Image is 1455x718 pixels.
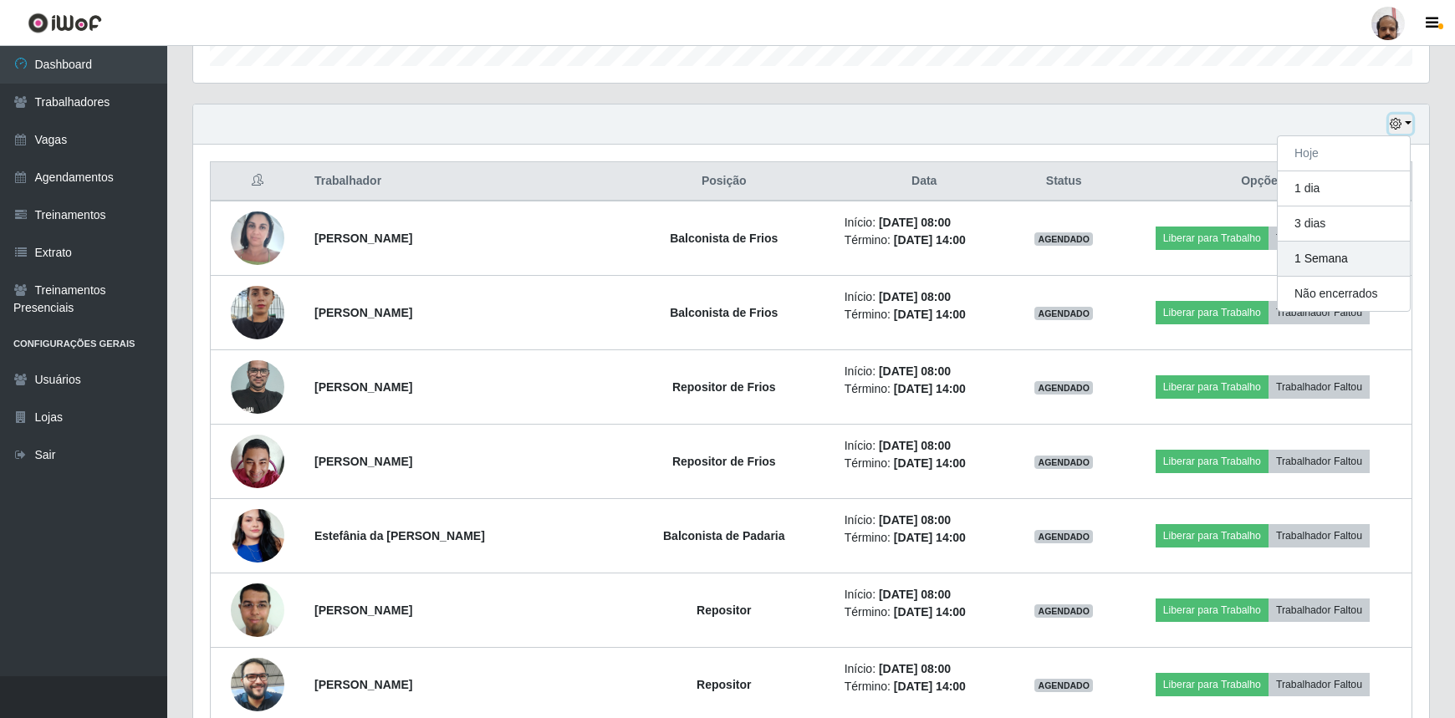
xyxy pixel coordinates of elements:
[314,678,412,691] strong: [PERSON_NAME]
[1014,162,1114,201] th: Status
[1034,530,1093,543] span: AGENDADO
[614,162,835,201] th: Posição
[1034,232,1093,246] span: AGENDADO
[1278,277,1410,311] button: Não encerrados
[231,574,284,645] img: 1602822418188.jpeg
[231,277,284,348] img: 1736419547784.jpeg
[845,603,1004,621] li: Término:
[845,288,1004,306] li: Início:
[845,214,1004,232] li: Início:
[845,306,1004,323] li: Término:
[314,306,412,319] strong: [PERSON_NAME]
[314,603,412,617] strong: [PERSON_NAME]
[231,351,284,422] img: 1655148070426.jpeg
[1269,598,1370,622] button: Trabalhador Faltou
[879,588,951,601] time: [DATE] 08:00
[314,380,412,394] strong: [PERSON_NAME]
[663,529,785,542] strong: Balconista de Padaria
[845,437,1004,455] li: Início:
[845,363,1004,380] li: Início:
[1114,162,1412,201] th: Opções
[1278,206,1410,242] button: 3 dias
[894,531,966,544] time: [DATE] 14:00
[314,529,485,542] strong: Estefânia da [PERSON_NAME]
[1269,450,1370,473] button: Trabalhador Faltou
[1278,136,1410,171] button: Hoje
[894,308,966,321] time: [DATE] 14:00
[1034,381,1093,395] span: AGENDADO
[894,382,966,395] time: [DATE] 14:00
[894,680,966,693] time: [DATE] 14:00
[1156,227,1269,250] button: Liberar para Trabalho
[845,660,1004,678] li: Início:
[314,455,412,468] strong: [PERSON_NAME]
[697,603,751,617] strong: Repositor
[845,586,1004,603] li: Início:
[1156,673,1269,696] button: Liberar para Trabalho
[845,512,1004,529] li: Início:
[845,678,1004,695] li: Término:
[314,232,412,245] strong: [PERSON_NAME]
[231,488,284,583] img: 1705535567021.jpeg
[879,216,951,229] time: [DATE] 08:00
[28,13,102,33] img: CoreUI Logo
[672,455,776,468] strong: Repositor de Frios
[1278,171,1410,206] button: 1 dia
[670,232,778,245] strong: Balconista de Frios
[304,162,614,201] th: Trabalhador
[1034,679,1093,692] span: AGENDADO
[845,455,1004,472] li: Término:
[894,456,966,470] time: [DATE] 14:00
[1034,604,1093,618] span: AGENDADO
[231,425,284,496] img: 1650455423616.jpeg
[697,678,751,691] strong: Repositor
[1156,450,1269,473] button: Liberar para Trabalho
[879,290,951,303] time: [DATE] 08:00
[835,162,1014,201] th: Data
[1269,673,1370,696] button: Trabalhador Faltou
[879,513,951,527] time: [DATE] 08:00
[1156,524,1269,547] button: Liberar para Trabalho
[879,439,951,452] time: [DATE] 08:00
[879,662,951,675] time: [DATE] 08:00
[1269,301,1370,324] button: Trabalhador Faltou
[879,364,951,378] time: [DATE] 08:00
[670,306,778,319] strong: Balconista de Frios
[1269,524,1370,547] button: Trabalhador Faltou
[1269,227,1370,250] button: Trabalhador Faltou
[1034,307,1093,320] span: AGENDADO
[1156,375,1269,399] button: Liberar para Trabalho
[1269,375,1370,399] button: Trabalhador Faltou
[231,202,284,273] img: 1705690307767.jpeg
[1156,301,1269,324] button: Liberar para Trabalho
[672,380,776,394] strong: Repositor de Frios
[845,380,1004,398] li: Término:
[894,233,966,247] time: [DATE] 14:00
[845,232,1004,249] li: Término:
[894,605,966,619] time: [DATE] 14:00
[1034,456,1093,469] span: AGENDADO
[1156,598,1269,622] button: Liberar para Trabalho
[1278,242,1410,277] button: 1 Semana
[845,529,1004,547] li: Término:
